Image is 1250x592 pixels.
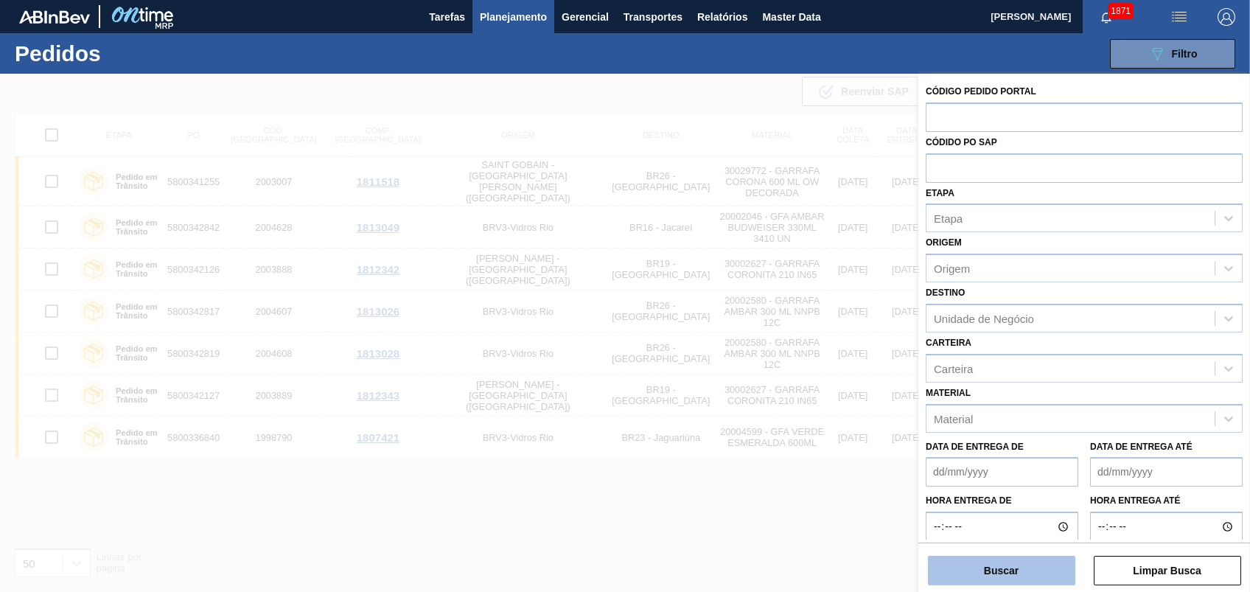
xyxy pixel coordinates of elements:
[934,412,973,425] div: Material
[1108,3,1134,19] span: 1871
[1090,490,1243,512] label: Hora entrega até
[926,137,997,147] label: Códido PO SAP
[934,312,1034,324] div: Unidade de Negócio
[1083,7,1130,27] button: Notificações
[926,457,1078,487] input: dd/mm/yyyy
[926,288,965,298] label: Destino
[1170,8,1188,26] img: userActions
[926,388,971,398] label: Material
[15,45,231,62] h1: Pedidos
[926,490,1078,512] label: Hora entrega de
[624,8,682,26] span: Transportes
[934,212,963,225] div: Etapa
[1090,457,1243,487] input: dd/mm/yyyy
[1090,442,1193,452] label: Data de Entrega até
[1110,39,1235,69] button: Filtro
[926,338,971,348] label: Carteira
[480,8,547,26] span: Planejamento
[762,8,820,26] span: Master Data
[934,262,970,275] div: Origem
[926,86,1036,97] label: Código Pedido Portal
[19,10,90,24] img: TNhmsLtSVTkK8tSr43FrP2fwEKptu5GPRR3wAAAABJRU5ErkJggg==
[926,442,1024,452] label: Data de Entrega de
[934,362,973,375] div: Carteira
[926,237,962,248] label: Origem
[697,8,747,26] span: Relatórios
[926,188,954,198] label: Etapa
[562,8,609,26] span: Gerencial
[1172,48,1198,60] span: Filtro
[429,8,465,26] span: Tarefas
[1218,8,1235,26] img: Logout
